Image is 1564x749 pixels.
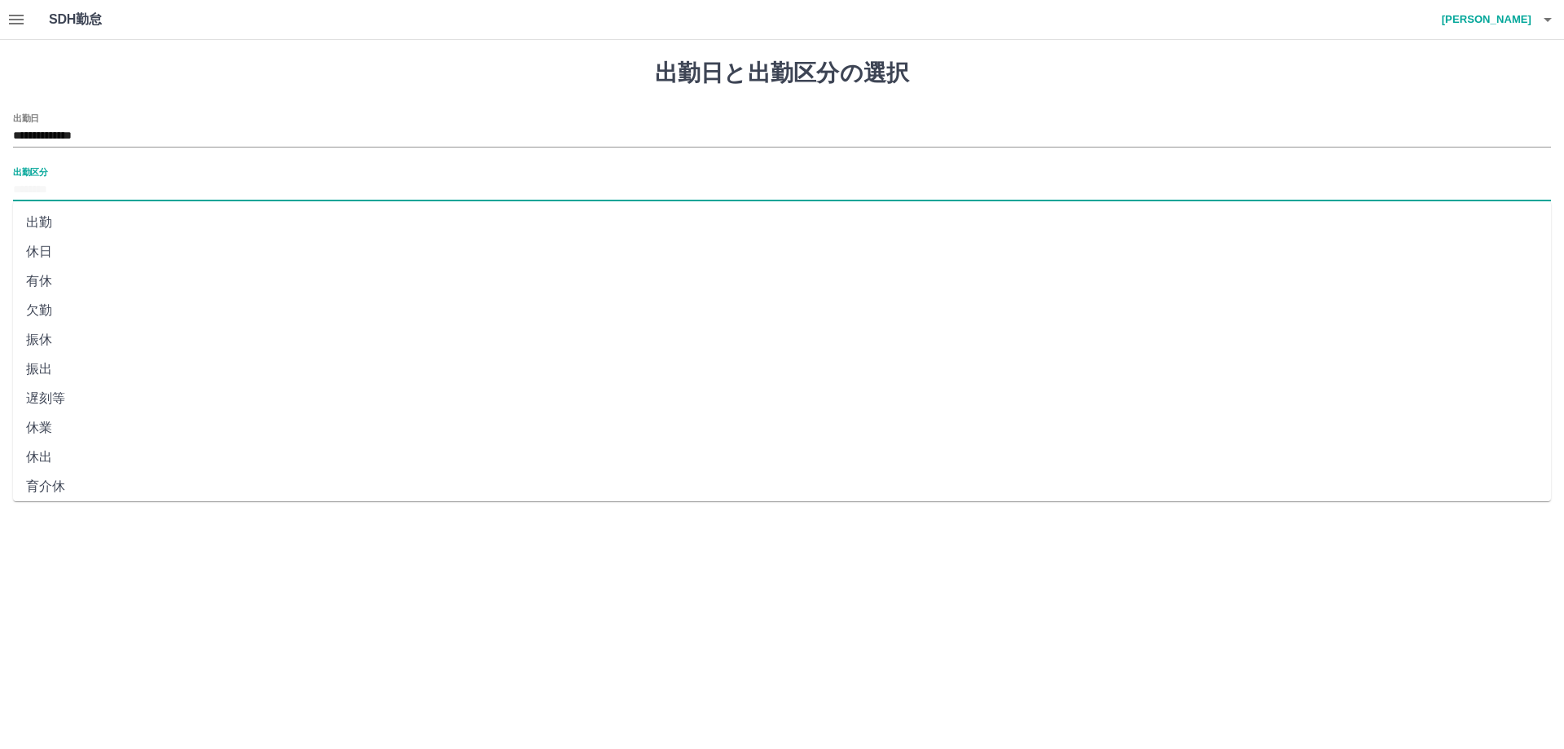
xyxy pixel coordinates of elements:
li: 振休 [13,325,1551,355]
h1: 出勤日と出勤区分の選択 [13,59,1551,87]
li: 休業 [13,413,1551,443]
li: 休日 [13,237,1551,267]
li: 出勤 [13,208,1551,237]
label: 出勤日 [13,112,39,124]
li: 休出 [13,443,1551,472]
li: 欠勤 [13,296,1551,325]
li: 遅刻等 [13,384,1551,413]
li: 育介休 [13,472,1551,501]
label: 出勤区分 [13,165,47,178]
li: 有休 [13,267,1551,296]
li: 振出 [13,355,1551,384]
